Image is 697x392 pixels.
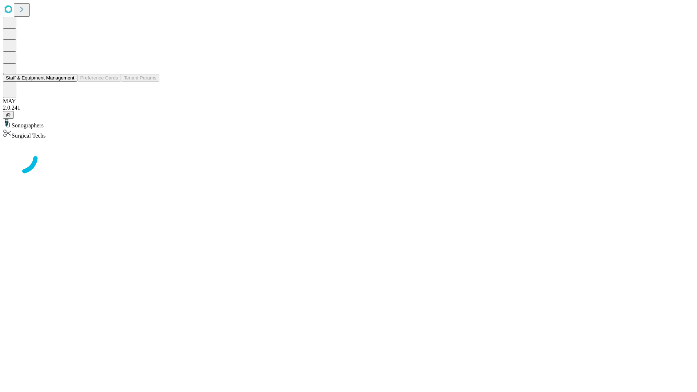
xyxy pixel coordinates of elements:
[3,74,77,82] button: Staff & Equipment Management
[3,119,694,129] div: Sonographers
[3,98,694,105] div: MAY
[3,111,14,119] button: @
[121,74,159,82] button: Tenant Params
[6,112,11,118] span: @
[3,105,694,111] div: 2.0.241
[77,74,121,82] button: Preference Cards
[3,129,694,139] div: Surgical Techs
